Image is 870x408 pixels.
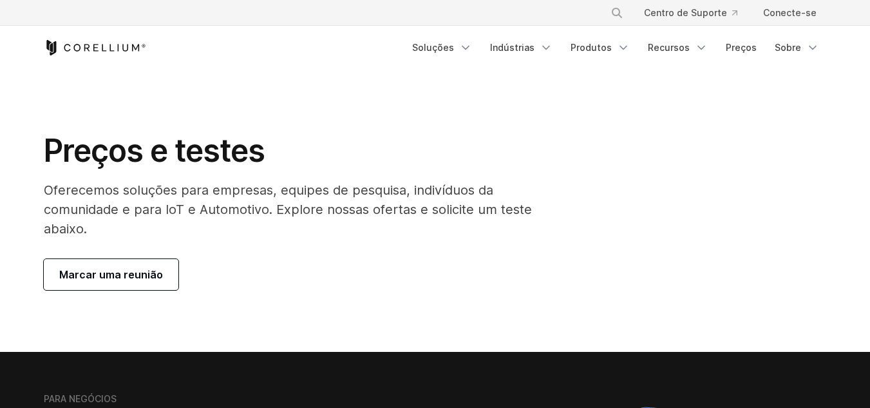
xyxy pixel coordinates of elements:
[648,42,690,53] font: Recursos
[726,42,757,53] font: Preços
[44,393,117,404] font: PARA NEGÓCIOS
[490,42,534,53] font: Indústrias
[412,42,454,53] font: Soluções
[571,42,612,53] font: Produtos
[44,131,265,170] font: Preços e testes
[44,40,146,55] a: Página inicial do Corellium
[595,1,827,24] div: Menu de navegação
[644,7,727,18] font: Centro de Suporte
[605,1,629,24] button: Procurar
[44,259,178,290] a: Marcar uma reunião
[763,7,817,18] font: Conecte-se
[44,182,532,237] font: Oferecemos soluções para empresas, equipes de pesquisa, indivíduos da comunidade e para IoT e Aut...
[404,36,827,59] div: Menu de navegação
[775,42,801,53] font: Sobre
[59,268,163,281] font: Marcar uma reunião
